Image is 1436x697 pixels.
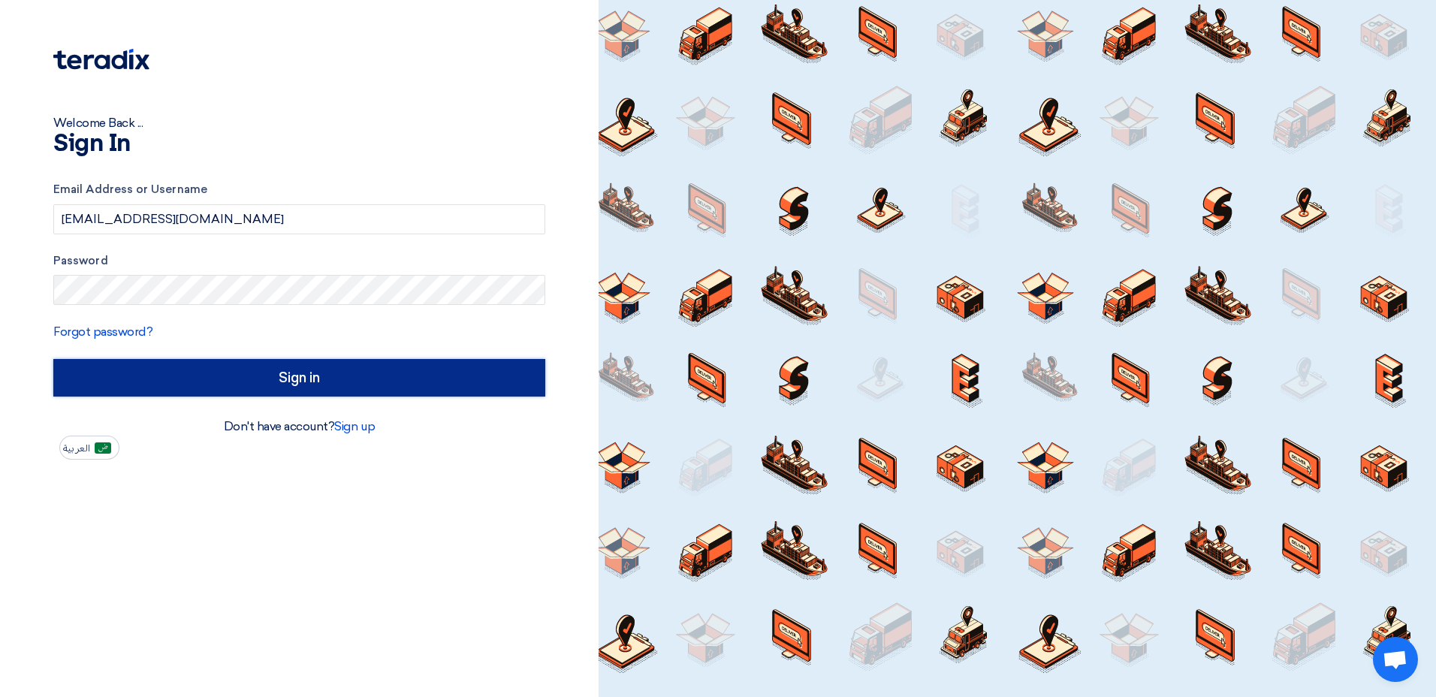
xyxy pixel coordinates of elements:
img: ar-AR.png [95,442,111,454]
a: Sign up [334,419,375,433]
input: Sign in [53,359,545,397]
button: العربية [59,436,119,460]
h1: Sign In [53,132,545,156]
span: العربية [63,443,90,454]
label: Email Address or Username [53,181,545,198]
label: Password [53,252,545,270]
div: Don't have account? [53,418,545,436]
div: Welcome Back ... [53,114,545,132]
img: Teradix logo [53,49,149,70]
a: Open chat [1373,637,1418,682]
a: Forgot password? [53,324,152,339]
input: Enter your business email or username [53,204,545,234]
